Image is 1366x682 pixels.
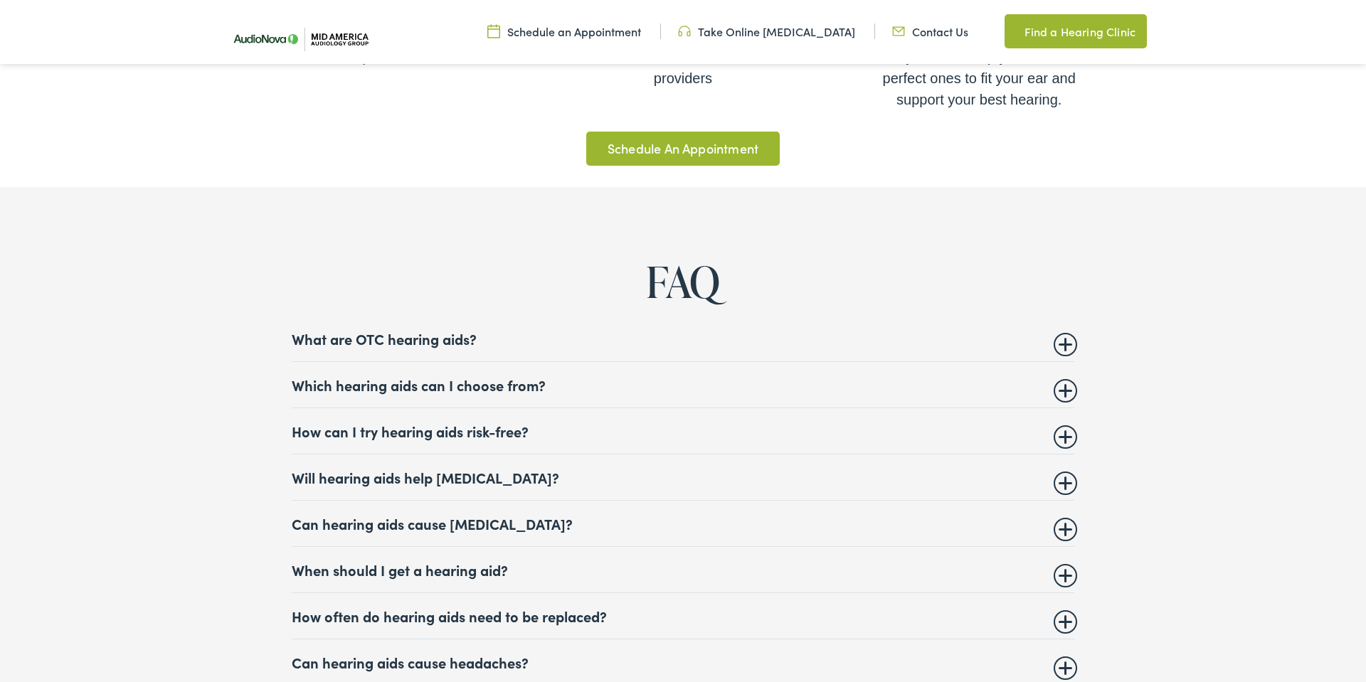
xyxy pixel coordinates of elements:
img: utility icon [1005,23,1017,40]
summary: How often do hearing aids need to be replaced? [292,607,1074,624]
h2: FAQ [55,258,1311,305]
summary: Which hearing aids can I choose from? [292,376,1074,393]
img: utility icon [892,23,905,39]
summary: Can hearing aids cause [MEDICAL_DATA]? [292,515,1074,532]
summary: Will hearing aids help [MEDICAL_DATA]? [292,469,1074,486]
summary: When should I get a hearing aid? [292,561,1074,578]
a: Find a Hearing Clinic [1005,14,1147,48]
a: Schedule an Appointment [487,23,641,39]
summary: What are OTC hearing aids? [292,330,1074,347]
summary: How can I try hearing aids risk-free? [292,422,1074,439]
img: utility icon [678,23,691,39]
a: Contact Us [892,23,968,39]
a: Schedule An Appointment [586,132,780,166]
p: If hearing aids are a solution for you, we’ll help you find the perfect ones to fit your ear and ... [880,25,1078,110]
a: Take Online [MEDICAL_DATA] [678,23,855,39]
summary: Can hearing aids cause headaches? [292,654,1074,671]
img: utility icon [487,23,500,39]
